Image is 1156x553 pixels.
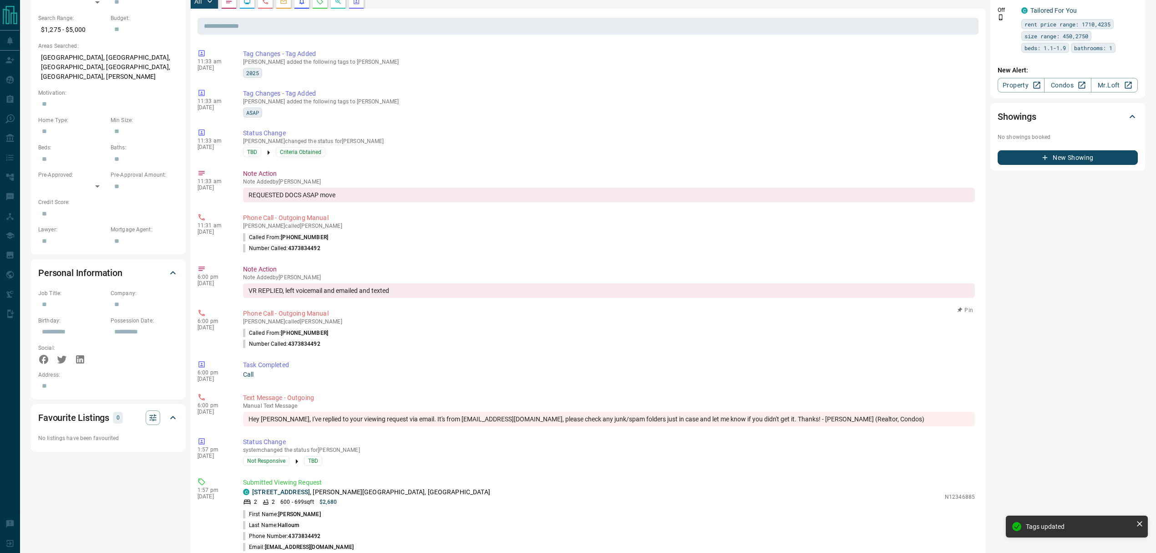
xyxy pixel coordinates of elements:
div: VR REPLIED, left voicemail and emailed and texted [243,283,975,298]
span: manual [243,403,262,409]
p: Text Message - Outgoing [243,393,975,403]
p: Submitted Viewing Request [243,478,975,487]
p: 11:33 am [198,98,229,104]
p: Search Range: [38,14,106,22]
span: [EMAIL_ADDRESS][DOMAIN_NAME] [265,544,354,550]
a: Mr.Loft [1091,78,1138,92]
p: No showings booked [998,133,1138,141]
p: [DATE] [198,184,229,191]
p: 11:33 am [198,58,229,65]
p: 11:31 am [198,222,229,229]
p: Number Called: [243,244,320,252]
span: [PHONE_NUMBER] [281,234,328,241]
p: Note Action [243,169,975,179]
p: Birthday: [38,317,106,325]
h2: Showings [998,109,1036,124]
p: Note Added by [PERSON_NAME] [243,179,975,185]
p: Status Change [243,128,975,138]
span: ASAP [246,108,259,117]
p: Note Action [243,265,975,274]
div: condos.ca [243,489,249,495]
div: Showings [998,106,1138,128]
p: [DATE] [198,376,229,382]
span: 4373834492 [288,245,320,251]
p: Called From: [243,329,328,337]
p: [DATE] [198,144,229,150]
p: $2,680 [319,498,337,506]
span: rent price range: 1710,4235 [1024,20,1110,29]
p: Areas Searched: [38,42,178,50]
p: Beds: [38,143,106,152]
p: 0 [116,413,120,423]
p: Number Called: [243,340,320,348]
p: Email: [243,543,354,551]
h2: Personal Information [38,266,122,280]
span: 4373834492 [288,533,320,539]
svg: Push Notification Only [998,14,1004,20]
p: Last Name: [243,521,299,529]
div: Tags updated [1026,523,1132,530]
p: 2 [254,498,257,506]
p: Mortgage Agent: [111,225,178,234]
p: [DATE] [198,104,229,111]
p: 6:00 pm [198,318,229,324]
div: Personal Information [38,262,178,284]
p: 11:33 am [198,138,229,144]
span: size range: 450,2750 [1024,31,1088,41]
p: No listings have been favourited [38,434,178,442]
p: Lawyer: [38,225,106,234]
p: Status Change [243,437,975,447]
p: Baths: [111,143,178,152]
p: [PERSON_NAME] added the following tags to [PERSON_NAME] [243,98,975,105]
div: condos.ca [1021,7,1028,14]
p: Tag Changes - Tag Added [243,49,975,59]
p: 1:57 pm [198,446,229,453]
p: New Alert: [998,66,1138,75]
p: 1:57 pm [198,487,229,493]
p: Pre-Approval Amount: [111,171,178,179]
p: Phone Number: [243,532,321,540]
p: $1,275 - $5,000 [38,22,106,37]
span: 4373834492 [288,341,320,347]
p: Social: [38,344,106,352]
p: [PERSON_NAME] called [PERSON_NAME] [243,223,975,229]
p: [DATE] [198,453,229,459]
p: [PERSON_NAME] called [PERSON_NAME] [243,318,975,325]
span: Halloum [278,522,299,528]
p: Budget: [111,14,178,22]
span: TBD [308,456,318,466]
p: [DATE] [198,229,229,235]
p: Motivation: [38,89,178,97]
p: Pre-Approved: [38,171,106,179]
p: Tag Changes - Tag Added [243,89,975,98]
p: Credit Score: [38,198,178,206]
p: Phone Call - Outgoing Manual [243,309,975,318]
h2: Favourite Listings [38,410,109,425]
p: 6:00 pm [198,369,229,376]
p: [PERSON_NAME] added the following tags to [PERSON_NAME] [243,59,975,65]
p: N12346885 [945,493,975,501]
p: 6:00 pm [198,274,229,280]
p: Call [243,370,975,379]
button: Pin [952,306,979,314]
p: [GEOGRAPHIC_DATA], [GEOGRAPHIC_DATA], [GEOGRAPHIC_DATA], [GEOGRAPHIC_DATA], [GEOGRAPHIC_DATA], [P... [38,50,178,84]
p: 6:00 pm [198,402,229,409]
p: Text Message [243,403,975,409]
p: , [PERSON_NAME][GEOGRAPHIC_DATA], [GEOGRAPHIC_DATA] [252,487,490,497]
span: Criteria Obtained [280,148,321,157]
button: New Showing [998,150,1138,165]
p: system changed the status for [PERSON_NAME] [243,447,975,453]
p: [DATE] [198,493,229,500]
a: Property [998,78,1044,92]
p: Address: [38,371,178,379]
p: [DATE] [198,409,229,415]
span: [PHONE_NUMBER] [281,330,328,336]
p: 11:33 am [198,178,229,184]
p: Job Title: [38,289,106,297]
p: Company: [111,289,178,297]
p: 2 [272,498,275,506]
p: Phone Call - Outgoing Manual [243,213,975,223]
p: Possession Date: [111,317,178,325]
div: REQUESTED DOCS ASAP move [243,188,975,202]
a: Condos [1044,78,1091,92]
